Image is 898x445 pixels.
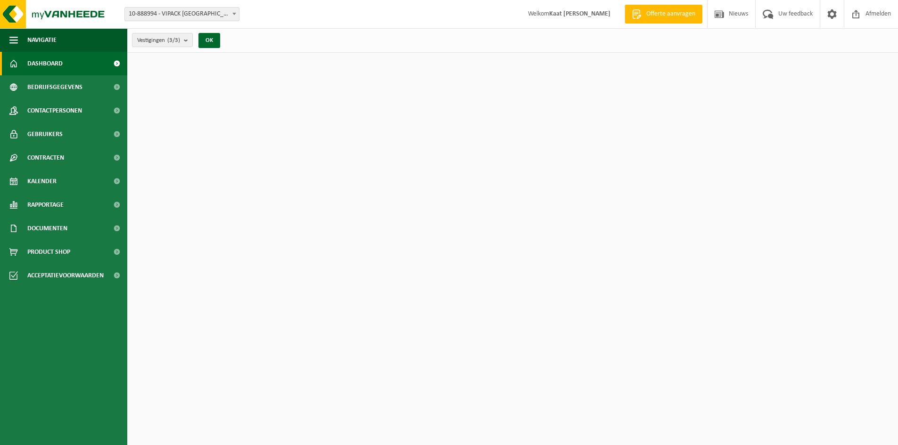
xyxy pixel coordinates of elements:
[27,264,104,287] span: Acceptatievoorwaarden
[27,217,67,240] span: Documenten
[549,10,610,17] strong: Kaat [PERSON_NAME]
[27,170,57,193] span: Kalender
[198,33,220,48] button: OK
[644,9,698,19] span: Offerte aanvragen
[625,5,702,24] a: Offerte aanvragen
[132,33,193,47] button: Vestigingen(3/3)
[27,52,63,75] span: Dashboard
[27,28,57,52] span: Navigatie
[27,193,64,217] span: Rapportage
[27,122,63,146] span: Gebruikers
[27,146,64,170] span: Contracten
[27,99,82,122] span: Contactpersonen
[124,7,239,21] span: 10-888994 - VIPACK NV - WIELSBEKE
[27,240,70,264] span: Product Shop
[167,37,180,43] count: (3/3)
[125,8,239,21] span: 10-888994 - VIPACK NV - WIELSBEKE
[27,75,82,99] span: Bedrijfsgegevens
[137,33,180,48] span: Vestigingen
